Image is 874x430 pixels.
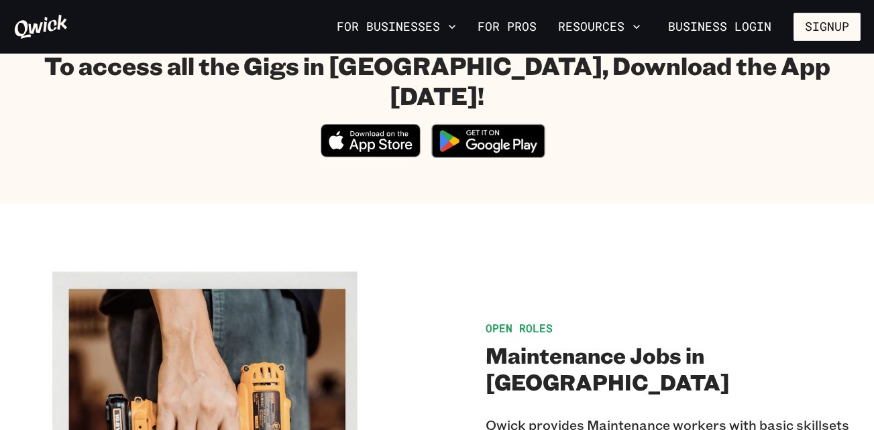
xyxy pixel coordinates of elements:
[794,13,861,41] button: Signup
[331,15,461,38] button: For Businesses
[657,13,783,41] a: Business Login
[486,342,861,395] h2: Maintenance Jobs in [GEOGRAPHIC_DATA]
[321,146,421,160] a: Download on the App Store
[13,50,861,111] h1: To access all the Gigs in [GEOGRAPHIC_DATA], Download the App [DATE]!
[553,15,646,38] button: Resources
[486,321,553,335] span: Open Roles
[423,116,553,166] img: Get it on Google Play
[472,15,542,38] a: For Pros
